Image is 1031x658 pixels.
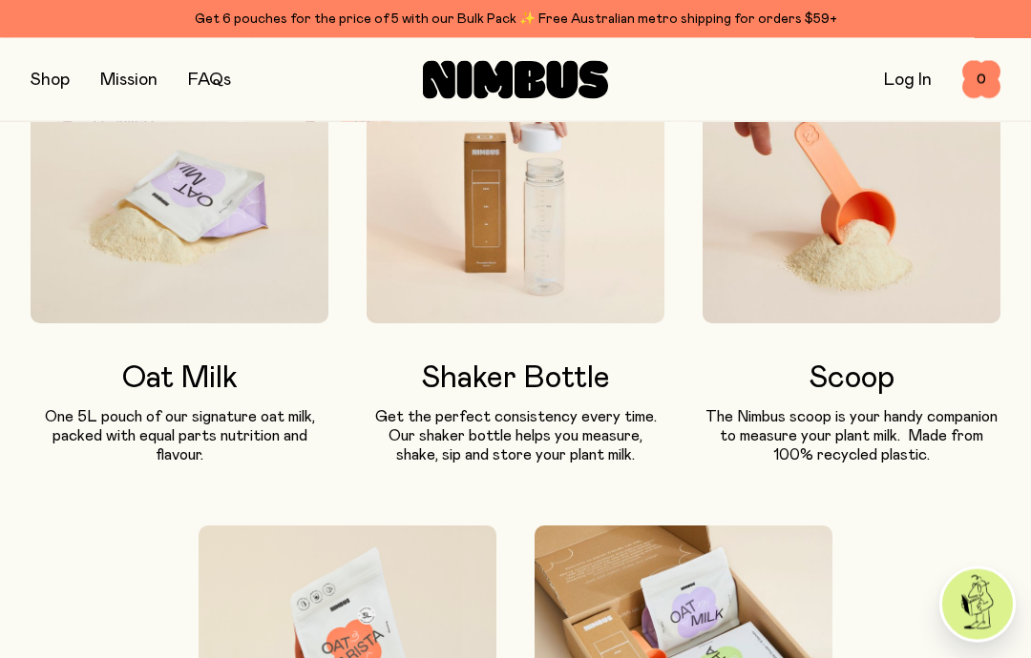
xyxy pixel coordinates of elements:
[942,569,1013,640] img: agent
[703,86,1000,324] img: Nimbus scoop with powder
[367,86,664,324] img: Nimbus Shaker Bottle with lid being lifted off
[31,362,328,397] h3: Oat Milk
[703,362,1000,397] h3: Scoop
[100,72,158,89] a: Mission
[31,8,1000,31] div: Get 6 pouches for the price of 5 with our Bulk Pack ✨ Free Australian metro shipping for orders $59+
[962,61,1000,99] button: 0
[884,72,932,89] a: Log In
[367,408,664,465] p: Get the perfect consistency every time. Our shaker bottle helps you measure, shake, sip and store...
[31,408,328,465] p: One 5L pouch of our signature oat milk, packed with equal parts nutrition and flavour.
[367,362,664,397] h3: Shaker Bottle
[31,86,328,324] img: Oat Milk pouch with powder spilling out
[188,72,231,89] a: FAQs
[703,408,1000,465] p: The Nimbus scoop is your handy companion to measure your plant milk. Made from 100% recycled plas...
